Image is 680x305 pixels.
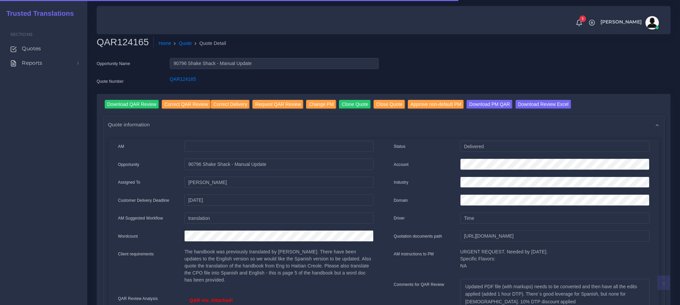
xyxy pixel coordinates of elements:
input: Request QAR Review [252,100,303,109]
a: 1 [573,19,585,26]
span: [PERSON_NAME] [600,19,642,24]
input: Change PM [306,100,336,109]
p: The handbook was previously translated by [PERSON_NAME]. There have been updates to the English v... [184,248,374,284]
input: Close Quote [374,100,405,109]
span: Reports [22,59,42,67]
label: AM instructions to PM [394,251,434,257]
span: 1 [579,15,586,22]
label: Status [394,143,405,149]
input: Download PM QAR [467,100,513,109]
input: Correct QAR Review [162,100,211,109]
h2: QAR124165 [97,37,154,48]
a: Quote [179,40,192,47]
label: Domain [394,197,408,203]
label: Industry [394,179,408,185]
input: pm [184,177,374,188]
a: Trusted Translations [2,8,74,19]
p: URGENT REQUEST. Needed by [DATE]. Specific Flavors: NA [460,248,649,269]
span: Quote information [108,121,150,128]
input: Download Review Excel [516,100,571,109]
h2: Trusted Translations [2,9,74,17]
input: Download QAR Review [105,100,159,109]
a: [PERSON_NAME]avatar [597,16,661,29]
label: Opportunity Name [97,61,130,67]
input: Approve non-default PM [408,100,464,109]
label: Client requirements [118,251,154,257]
div: Quote information [103,116,664,133]
input: Clone Quote [339,100,371,109]
label: Wordcount [118,233,138,239]
a: Reports [5,56,82,70]
span: Quotes [22,45,41,52]
input: Correct Delivery [211,100,250,109]
label: QAR Review Analysis [118,296,158,302]
label: Customer Delivery Deadline [118,197,169,203]
label: AM [118,143,124,149]
label: Quotation documents path [394,233,442,239]
label: AM Suggested Workflow [118,215,163,221]
label: Assigned To [118,179,141,185]
li: Quote Detail [192,40,226,47]
img: avatar [645,16,659,29]
span: Sections [10,32,33,37]
a: QAR124165 [170,76,196,82]
label: Comments for QAR Review [394,282,444,288]
a: Quotes [5,42,82,56]
label: Opportunity [118,162,140,168]
a: Home [158,40,171,47]
label: Quote Number [97,78,124,84]
p: QAR rev. Attached! [189,297,369,304]
label: Account [394,162,408,168]
label: Driver [394,215,405,221]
